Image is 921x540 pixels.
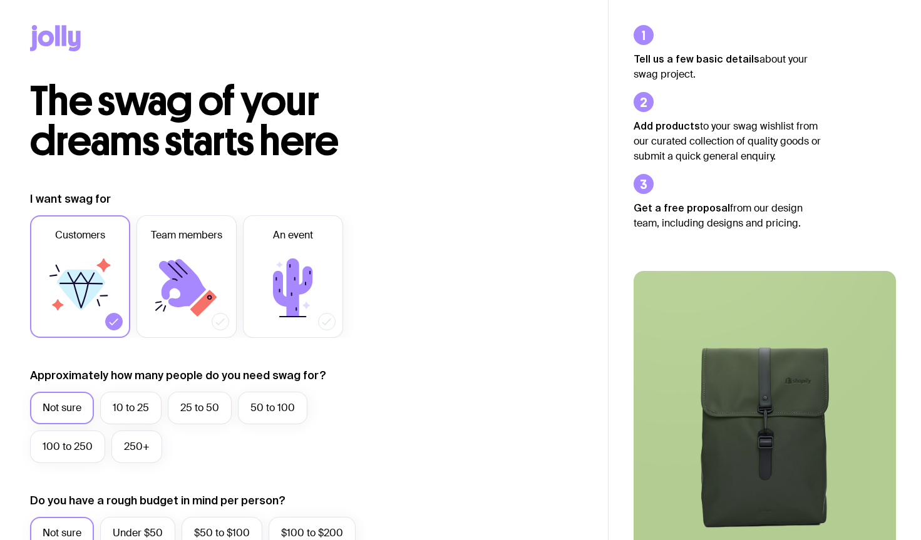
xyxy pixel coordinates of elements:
p: to your swag wishlist from our curated collection of quality goods or submit a quick general enqu... [634,118,821,164]
label: 250+ [111,430,162,463]
strong: Get a free proposal [634,202,730,213]
p: from our design team, including designs and pricing. [634,200,821,231]
label: 25 to 50 [168,392,232,424]
strong: Tell us a few basic details [634,53,759,64]
label: 100 to 250 [30,430,105,463]
span: Team members [151,228,222,243]
label: Approximately how many people do you need swag for? [30,368,326,383]
span: Customers [55,228,105,243]
strong: Add products [634,120,700,131]
span: The swag of your dreams starts here [30,76,339,166]
label: Not sure [30,392,94,424]
p: about your swag project. [634,51,821,82]
label: 50 to 100 [238,392,307,424]
label: 10 to 25 [100,392,162,424]
label: Do you have a rough budget in mind per person? [30,493,286,508]
label: I want swag for [30,191,111,206]
span: An event [273,228,313,243]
